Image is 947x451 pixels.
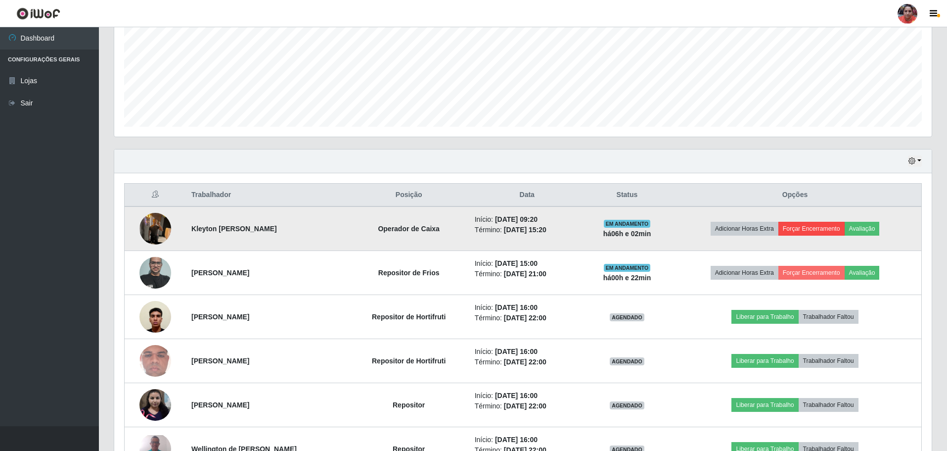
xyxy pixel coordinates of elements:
button: Liberar para Trabalho [731,354,798,368]
li: Início: [475,302,580,313]
li: Início: [475,258,580,269]
button: Forçar Encerramento [778,266,845,280]
time: [DATE] 16:00 [495,303,538,311]
th: Status [586,184,669,207]
th: Posição [349,184,469,207]
li: Término: [475,401,580,411]
strong: Repositor de Frios [378,269,440,277]
strong: há 06 h e 02 min [603,230,651,238]
strong: Repositor de Hortifruti [372,357,446,365]
strong: [PERSON_NAME] [191,313,249,321]
time: [DATE] 22:00 [504,314,546,322]
span: AGENDADO [610,401,644,409]
li: Início: [475,347,580,357]
button: Avaliação [845,266,880,280]
span: AGENDADO [610,313,644,321]
time: [DATE] 15:00 [495,259,538,267]
button: Adicionar Horas Extra [711,266,778,280]
strong: Repositor de Hortifruti [372,313,446,321]
img: 1749171143846.jpeg [139,296,171,338]
time: [DATE] 09:20 [495,215,538,223]
img: 1655148070426.jpeg [139,251,171,294]
li: Término: [475,313,580,323]
button: Adicionar Horas Extra [711,222,778,236]
time: [DATE] 21:00 [504,270,546,278]
img: CoreUI Logo [16,7,60,20]
strong: Operador de Caixa [378,225,440,233]
time: [DATE] 16:00 [495,436,538,444]
li: Término: [475,269,580,279]
time: [DATE] 15:20 [504,226,546,234]
th: Opções [669,184,921,207]
button: Liberar para Trabalho [731,398,798,412]
button: Trabalhador Faltou [799,354,858,368]
time: [DATE] 22:00 [504,402,546,410]
strong: [PERSON_NAME] [191,357,249,365]
span: AGENDADO [610,357,644,365]
button: Forçar Encerramento [778,222,845,236]
th: Data [469,184,586,207]
span: EM ANDAMENTO [604,220,651,228]
li: Início: [475,214,580,225]
img: 1755038431803.jpeg [139,207,171,250]
li: Término: [475,357,580,367]
li: Início: [475,391,580,401]
strong: Kleyton [PERSON_NAME] [191,225,277,233]
strong: há 00 h e 22 min [603,274,651,282]
span: EM ANDAMENTO [604,264,651,272]
strong: [PERSON_NAME] [191,269,249,277]
button: Trabalhador Faltou [799,310,858,324]
button: Avaliação [845,222,880,236]
li: Início: [475,435,580,445]
time: [DATE] 16:00 [495,392,538,400]
img: 1737997872797.jpeg [139,326,171,396]
button: Liberar para Trabalho [731,310,798,324]
strong: Repositor [393,401,425,409]
time: [DATE] 16:00 [495,348,538,355]
button: Trabalhador Faltou [799,398,858,412]
li: Término: [475,225,580,235]
img: 1725571179961.jpeg [139,389,171,421]
time: [DATE] 22:00 [504,358,546,366]
th: Trabalhador [185,184,349,207]
strong: [PERSON_NAME] [191,401,249,409]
